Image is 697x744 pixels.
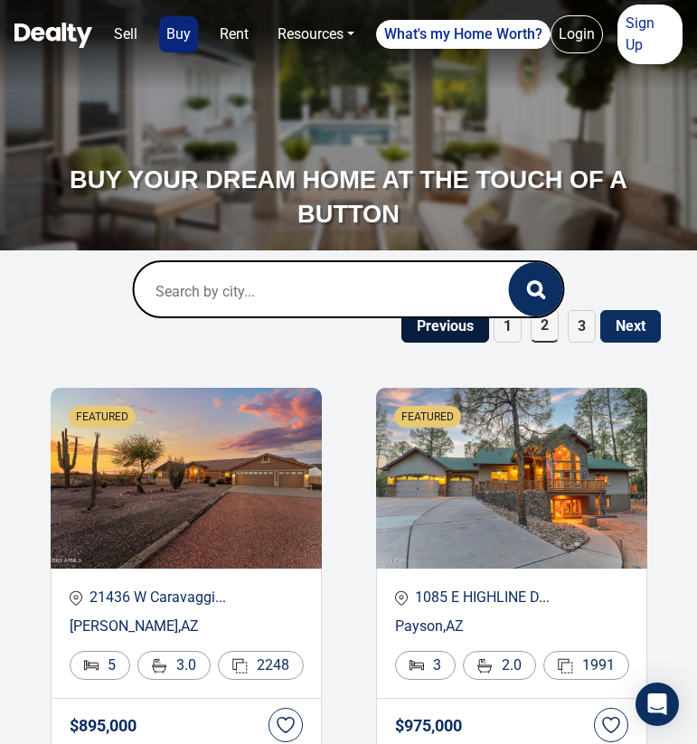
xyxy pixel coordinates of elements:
[636,683,679,726] div: Open Intercom Messenger
[232,658,248,673] img: Area
[70,616,303,637] p: [PERSON_NAME] , AZ
[84,660,99,671] img: Bed
[70,590,82,606] img: location
[401,409,454,425] span: FEATURED
[212,16,256,52] a: Rent
[70,717,137,735] h4: $ 895,000
[395,616,628,637] p: Payson , AZ
[543,651,629,680] div: 1991
[76,409,128,425] span: FEATURED
[477,658,493,673] img: Bathroom
[568,310,596,343] span: 3
[551,15,603,53] a: Login
[531,309,559,343] span: 2
[395,717,462,735] h4: $ 975,000
[21,163,676,231] h3: BUY YOUR DREAM HOME AT THE TOUCH OF A BUTTON
[494,310,522,343] span: 1
[410,660,424,671] img: Bed
[70,587,303,608] p: 21436 W Caravaggi...
[270,16,362,52] a: Resources
[395,651,456,680] div: 3
[463,651,536,680] div: 2.0
[137,651,211,680] div: 3.0
[401,310,489,343] button: Previous
[134,262,477,320] input: Search by city...
[159,16,198,52] a: Buy
[70,651,130,680] div: 5
[9,690,63,744] iframe: BigID CMP Widget
[152,658,167,673] img: Bathroom
[218,651,304,680] div: 2248
[600,310,661,343] button: Next
[376,20,551,49] a: What's my Home Worth?
[14,23,92,48] img: Dealty - Buy, Sell & Rent Homes
[395,587,628,608] p: 1085 E HIGHLINE D...
[51,388,322,569] img: Recent Properties
[395,590,408,606] img: location
[376,388,647,569] img: Recent Properties
[558,658,573,673] img: Area
[617,5,683,64] a: Sign Up
[107,16,145,52] a: Sell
